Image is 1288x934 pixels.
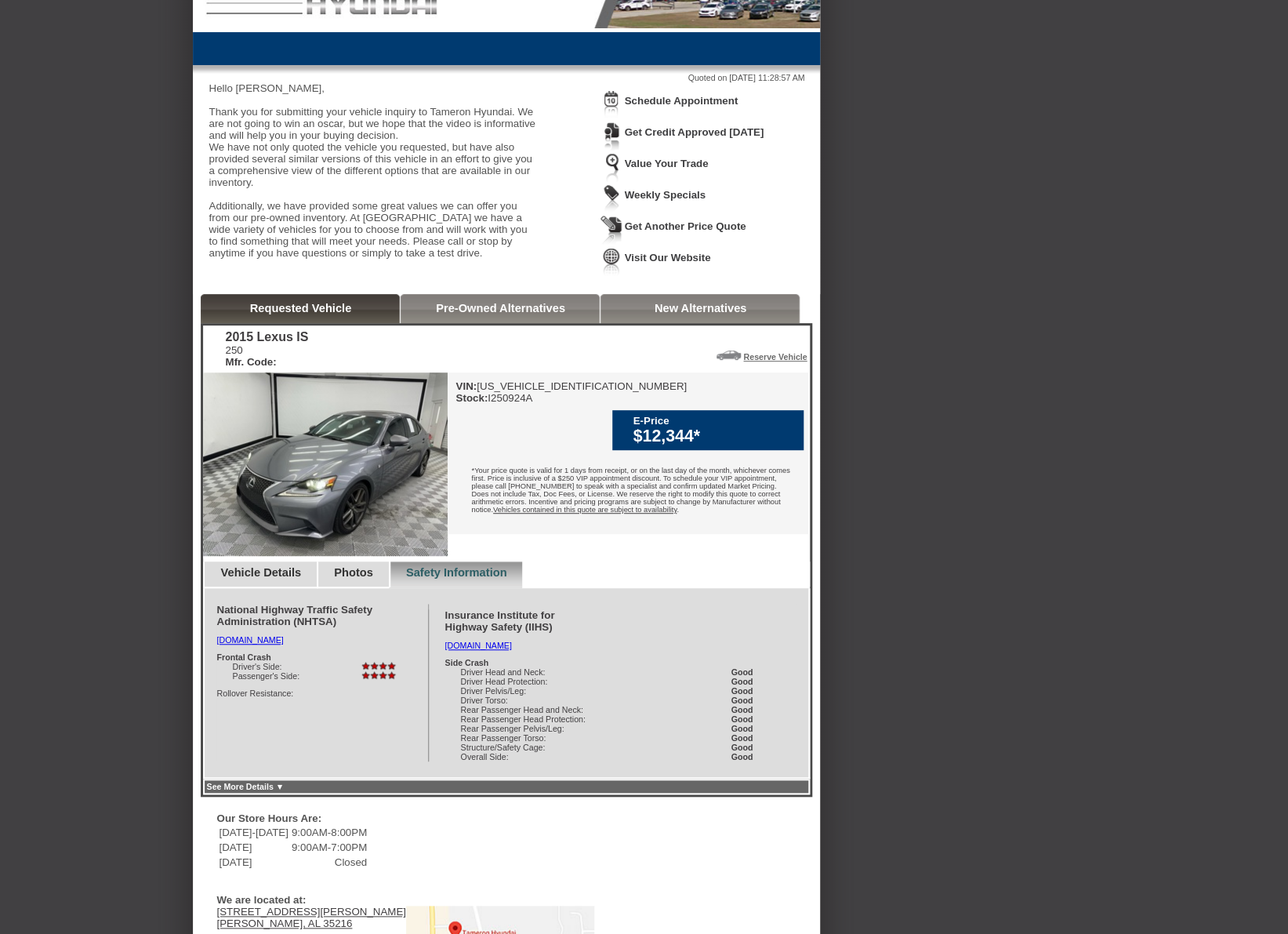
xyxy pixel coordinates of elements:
[731,714,782,724] div: Good
[444,641,511,650] a: [DOMAIN_NAME]
[600,153,622,182] img: Icon_TradeInAppraisal.png
[624,189,705,201] a: Weekly Specials
[624,158,708,169] a: Value Your Trade
[232,662,412,671] div: Driver's Side:
[633,415,796,427] div: E-Price
[624,220,746,232] a: Get Another Price Quote
[216,812,586,824] div: Our Store Hours Are:
[600,247,622,276] img: Icon_VisitWebsite.png
[291,841,368,854] td: 9:00AM-7:00PM
[218,856,288,869] td: [DATE]
[455,380,687,404] div: [US_VEHICLE_IDENTIFICATION_NUMBER] I250924A
[655,302,747,314] a: New Alternatives
[731,743,782,752] div: Good
[624,252,710,263] a: Visit Our Website
[334,566,373,579] a: Photos
[218,826,288,839] td: [DATE]-[DATE]
[460,696,782,705] div: Driver Torso:
[460,733,782,743] div: Rear Passenger Torso:
[225,330,308,344] div: 2015 Lexus IS
[731,733,782,743] div: Good
[448,455,808,529] div: *Your price quote is valid for 1 days from receipt, or on the last day of the month, whichever co...
[406,566,507,579] a: Safety Information
[444,658,782,667] div: Side Crash
[460,677,782,686] div: Driver Head Protection:
[218,841,288,854] td: [DATE]
[361,671,396,679] img: icon_star_4.png
[232,671,412,681] div: Passenger's Side:
[216,689,412,698] div: Rollover Resistance:
[444,609,782,633] div: Insurance Institute for Highway Safety (IIHS)
[493,506,677,514] u: Vehicles contained in this quote are subject to availability
[743,352,807,362] a: Reserve Vehicle
[206,782,284,791] a: See More Details ▼
[291,826,368,839] td: 9:00AM-8:00PM
[455,380,477,392] b: VIN:
[216,635,283,645] a: [DOMAIN_NAME]
[731,667,782,677] div: Good
[633,427,796,446] div: $12,344*
[731,752,782,761] div: Good
[216,894,586,906] div: We are located at:
[460,667,782,677] div: Driver Head and Neck:
[460,686,782,696] div: Driver Pelvis/Leg:
[220,566,301,579] a: Vehicle Details
[624,126,764,138] a: Get Credit Approved [DATE]
[455,392,488,404] b: Stock:
[731,686,782,696] div: Good
[600,216,622,245] img: Icon_GetQuote.png
[250,302,352,314] a: Requested Vehicle
[436,302,565,314] a: Pre-Owned Alternatives
[225,344,308,368] div: 250
[460,714,782,724] div: Rear Passenger Head Protection:
[731,724,782,733] div: Good
[361,662,396,670] img: icon_star_4.png
[209,73,804,82] div: Quoted on [DATE] 11:28:57 AM
[460,724,782,733] div: Rear Passenger Pelvis/Leg:
[361,696,362,696] img: icon_star_.png
[624,95,738,107] a: Schedule Appointment
[216,652,412,662] div: Frontal Crash
[600,90,622,119] img: Icon_ScheduleAppointment.png
[731,696,782,705] div: Good
[216,604,412,627] div: National Highway Traffic Safety Administration (NHTSA)
[225,356,276,368] b: Mfr. Code:
[460,705,782,714] div: Rear Passenger Head and Neck:
[731,677,782,686] div: Good
[460,743,782,752] div: Structure/Safety Cage:
[216,906,405,929] a: [STREET_ADDRESS][PERSON_NAME][PERSON_NAME], AL 35216
[600,184,622,213] img: Icon_WeeklySpecials.png
[600,122,622,151] img: Icon_CreditApproval.png
[291,856,368,869] td: Closed
[460,752,782,761] div: Overall Side:
[203,373,448,556] img: 2015 Lexus IS
[731,705,782,714] div: Good
[717,351,741,360] img: Icon_ReserveVehicleCar.png
[209,82,538,271] div: Hello [PERSON_NAME], Thank you for submitting your vehicle inquiry to Tameron Hyundai. We are not...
